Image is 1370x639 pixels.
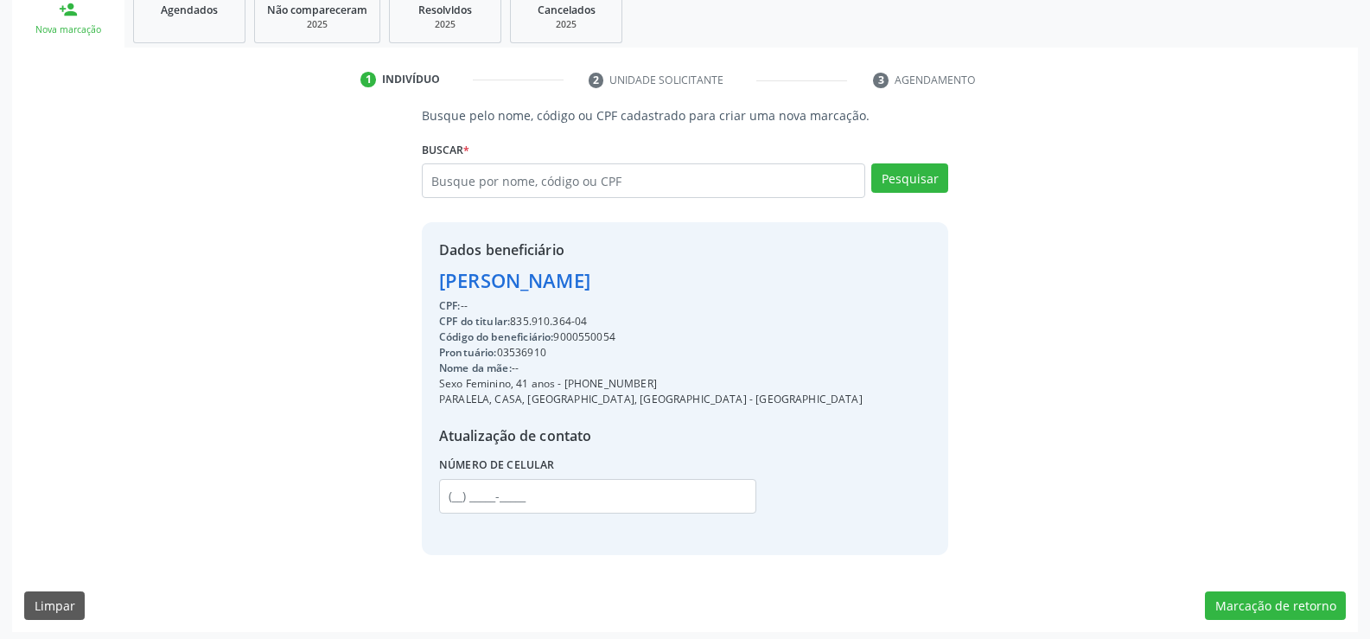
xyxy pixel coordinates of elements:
span: Prontuário: [439,345,497,360]
div: 2025 [523,18,609,31]
div: Indivíduo [382,72,440,87]
div: -- [439,298,863,314]
span: Agendados [161,3,218,17]
div: 2025 [402,18,488,31]
button: Marcação de retorno [1205,591,1346,621]
label: Buscar [422,137,469,163]
div: Atualização de contato [439,425,863,446]
label: Número de celular [439,452,555,479]
div: Nova marcação [24,23,112,36]
button: Limpar [24,591,85,621]
div: 835.910.364-04 [439,314,863,329]
p: Busque pelo nome, código ou CPF cadastrado para criar uma nova marcação. [422,106,948,125]
input: Busque por nome, código ou CPF [422,163,865,198]
button: Pesquisar [871,163,948,193]
span: Cancelados [538,3,596,17]
div: 2025 [267,18,367,31]
span: Nome da mãe: [439,361,512,375]
span: CPF: [439,298,461,313]
div: 1 [360,72,376,87]
div: PARALELA, CASA, [GEOGRAPHIC_DATA], [GEOGRAPHIC_DATA] - [GEOGRAPHIC_DATA] [439,392,863,407]
span: Resolvidos [418,3,472,17]
span: CPF do titular: [439,314,510,329]
div: [PERSON_NAME] [439,266,863,295]
div: 9000550054 [439,329,863,345]
span: Não compareceram [267,3,367,17]
input: (__) _____-_____ [439,479,756,514]
div: Dados beneficiário [439,240,863,260]
div: 03536910 [439,345,863,361]
div: Sexo Feminino, 41 anos - [PHONE_NUMBER] [439,376,863,392]
div: -- [439,361,863,376]
span: Código do beneficiário: [439,329,553,344]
